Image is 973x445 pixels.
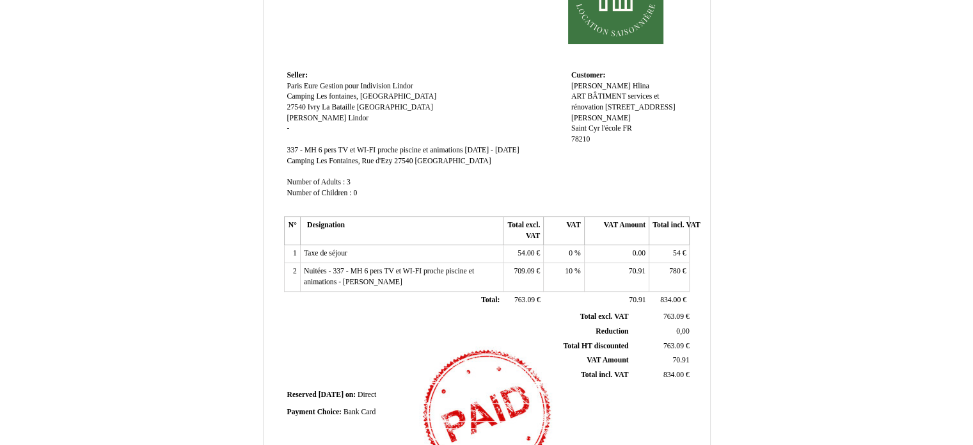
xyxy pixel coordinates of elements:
th: Designation [300,217,503,245]
span: Camping Les fontaines, [GEOGRAPHIC_DATA] [287,92,436,101]
span: 27540 [394,157,413,165]
span: 54.00 [518,249,534,257]
span: [PERSON_NAME] [571,82,631,90]
span: [DATE] - [DATE] [464,146,519,154]
span: Bank Card [344,408,376,416]
td: € [649,291,690,309]
span: 70.91 [629,267,645,275]
span: VAT Amount [587,356,628,364]
span: Seller: [287,71,308,79]
span: 27540 [287,103,306,111]
span: 3 [347,178,351,186]
td: € [503,245,543,263]
td: % [544,245,584,263]
span: on: [345,391,356,399]
td: 1 [284,245,300,263]
span: Total excl. VAT [580,312,629,321]
td: € [503,263,543,291]
td: € [503,291,543,309]
span: Hlina [633,82,649,90]
span: 763.09 [514,296,535,304]
th: VAT [544,217,584,245]
span: 0,00 [676,327,689,336]
span: Nuitées - 337 - MH 6 pers TV et WI-FI proche piscine et animations - [PERSON_NAME] [304,267,474,286]
span: Reduction [596,327,628,336]
span: ART BÂTIMENT services et rénovation [STREET_ADDRESS][PERSON_NAME] [571,92,676,122]
span: [PERSON_NAME] [287,114,347,122]
span: 709.09 [514,267,534,275]
span: 763.09 [663,342,684,350]
span: Lindor [348,114,368,122]
span: Reserved [287,391,317,399]
th: VAT Amount [584,217,649,245]
span: 70.91 [629,296,645,304]
td: 2 [284,263,300,291]
span: 78210 [571,135,590,143]
span: Total incl. VAT [581,371,629,379]
th: Total incl. VAT [649,217,690,245]
td: € [649,263,690,291]
span: 54 [673,249,681,257]
td: % [544,263,584,291]
span: 763.09 [663,312,684,321]
span: Ivry La Bataille [308,103,355,111]
span: Total: [481,296,500,304]
span: Total HT discounted [563,342,628,350]
span: 780 [669,267,681,275]
span: Saint Cyr l'école [571,124,621,133]
span: Number of Adults : [287,178,345,186]
span: Payment Choice: [287,408,342,416]
span: 834.00 [660,296,681,304]
span: 0 [569,249,573,257]
span: [GEOGRAPHIC_DATA] [357,103,433,111]
span: FR [622,124,631,133]
span: Paris Eure Gestion pour Indivision Lindor [287,82,413,90]
span: Customer: [571,71,605,79]
th: N° [284,217,300,245]
span: 0 [353,189,357,197]
td: € [649,245,690,263]
span: 0.00 [633,249,645,257]
span: Camping Les Fontaines, Rue d'Ezy [287,157,393,165]
th: Total excl. VAT [503,217,543,245]
span: 834.00 [663,371,684,379]
span: Direct [358,391,376,399]
span: 70.91 [672,356,689,364]
span: - [287,124,290,133]
span: [DATE] [319,391,344,399]
td: € [631,339,692,353]
span: 10 [565,267,573,275]
span: Taxe de séjour [304,249,347,257]
span: Number of Children : [287,189,352,197]
span: [GEOGRAPHIC_DATA] [415,157,491,165]
td: € [631,310,692,324]
span: 337 - MH 6 pers TV et WI-FI proche piscine et animations [287,146,463,154]
td: € [631,368,692,383]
